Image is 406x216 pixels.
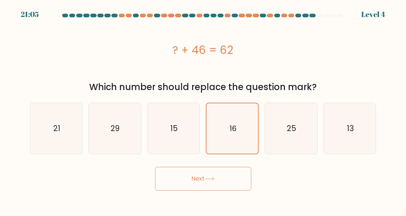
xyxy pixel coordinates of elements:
button: Next [155,167,251,191]
div: Level 4 [361,9,385,20]
text: 13 [347,123,354,134]
text: 15 [171,123,178,134]
text: 21 [53,123,60,134]
text: 25 [287,123,296,134]
div: Which number should replace the question mark? [34,80,372,94]
text: 29 [111,123,120,134]
text: 16 [229,123,236,134]
div: ? + 46 = 62 [30,42,376,58]
div: 21:05 [21,9,39,20]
